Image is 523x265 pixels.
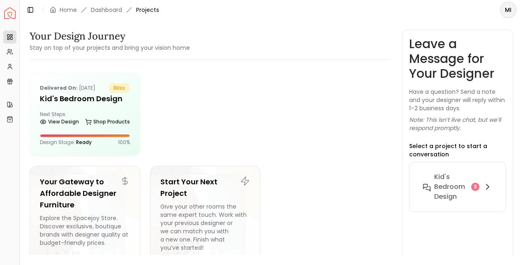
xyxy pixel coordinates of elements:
h5: Your Gateway to Affordable Designer Furniture [40,176,130,211]
small: Stay on top of your projects and bring your vision home [30,44,190,52]
p: Have a question? Send a note and your designer will reply within 1–2 business days. [409,88,506,112]
div: Give your other rooms the same expert touch. Work with your previous designer or we can match you... [160,202,250,252]
h3: Your Design Journey [30,30,190,43]
h3: Leave a Message for Your Designer [409,37,506,81]
button: Kid's Bedroom Design3 [416,169,499,205]
a: View Design [40,116,79,128]
nav: breadcrumb [50,6,159,14]
p: [DATE] [40,83,95,93]
span: bliss [109,83,130,93]
span: Ready [76,139,92,146]
a: Dashboard [91,6,122,14]
img: Spacejoy Logo [4,7,16,19]
div: Next Steps: [40,111,130,128]
div: 3 [471,183,479,191]
p: 100 % [118,139,130,146]
span: MI [501,2,516,17]
h5: Kid's Bedroom Design [40,93,130,105]
h5: Start Your Next Project [160,176,250,199]
h6: Kid's Bedroom Design [434,172,468,202]
a: Home [60,6,77,14]
a: Shop Products [85,116,130,128]
span: Projects [136,6,159,14]
p: Design Stage: [40,139,92,146]
p: Select a project to start a conversation [409,142,506,158]
p: Note: This isn’t live chat, but we’ll respond promptly. [409,116,506,132]
b: Delivered on: [40,84,78,91]
button: MI [500,2,516,18]
div: Explore the Spacejoy Store. Discover exclusive, boutique brands with designer quality at budget-f... [40,214,130,252]
a: Spacejoy [4,7,16,19]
